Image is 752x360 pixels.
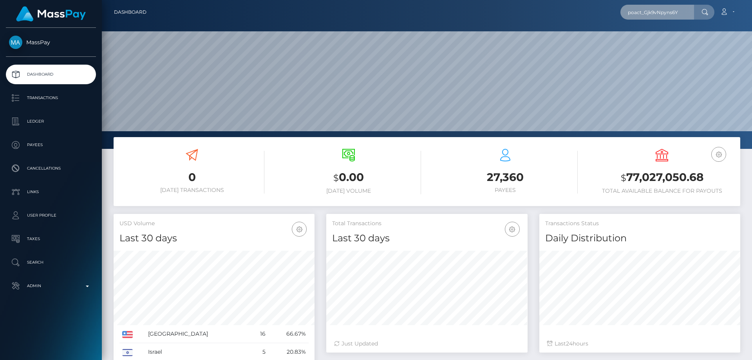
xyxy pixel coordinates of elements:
[119,220,309,228] h5: USD Volume
[16,6,86,22] img: MassPay Logo
[119,187,264,194] h6: [DATE] Transactions
[9,163,93,174] p: Cancellations
[6,39,96,46] span: MassPay
[122,349,133,356] img: IL.png
[251,325,268,343] td: 16
[433,170,578,185] h3: 27,360
[433,187,578,194] h6: Payees
[119,232,309,245] h4: Last 30 days
[545,220,734,228] h5: Transactions Status
[9,69,93,80] p: Dashboard
[6,253,96,272] a: Search
[589,170,734,186] h3: 77,027,050.68
[119,170,264,185] h3: 0
[6,135,96,155] a: Payees
[620,5,694,20] input: Search...
[6,159,96,178] a: Cancellations
[6,88,96,108] a: Transactions
[6,182,96,202] a: Links
[6,276,96,296] a: Admin
[9,280,93,292] p: Admin
[6,206,96,225] a: User Profile
[545,232,734,245] h4: Daily Distribution
[9,233,93,245] p: Taxes
[122,331,133,338] img: US.png
[9,210,93,221] p: User Profile
[9,186,93,198] p: Links
[6,229,96,249] a: Taxes
[276,170,421,186] h3: 0.00
[547,340,732,348] div: Last hours
[621,172,626,183] small: $
[333,172,339,183] small: $
[276,188,421,194] h6: [DATE] Volume
[334,340,519,348] div: Just Updated
[145,325,251,343] td: [GEOGRAPHIC_DATA]
[332,232,521,245] h4: Last 30 days
[332,220,521,228] h5: Total Transactions
[9,139,93,151] p: Payees
[566,340,573,347] span: 24
[9,36,22,49] img: MassPay
[589,188,734,194] h6: Total Available Balance for Payouts
[6,112,96,131] a: Ledger
[114,4,146,20] a: Dashboard
[9,92,93,104] p: Transactions
[9,116,93,127] p: Ledger
[268,325,309,343] td: 66.67%
[6,65,96,84] a: Dashboard
[9,257,93,268] p: Search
